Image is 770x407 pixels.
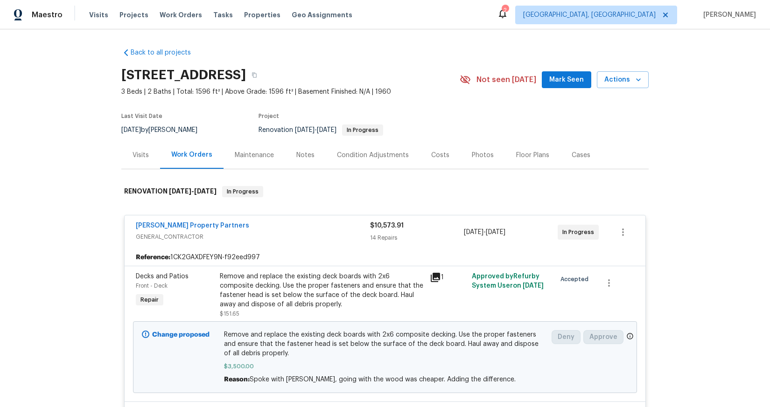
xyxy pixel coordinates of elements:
b: Change proposed [152,331,210,338]
div: Maintenance [235,151,274,160]
span: In Progress [343,127,382,133]
span: - [169,188,217,194]
span: $3,500.00 [224,362,546,371]
a: Back to all projects [121,48,211,57]
span: GENERAL_CONTRACTOR [136,232,370,241]
b: Reference: [136,253,170,262]
span: [DATE] [523,283,544,289]
span: Maestro [32,10,63,20]
span: Work Orders [160,10,202,20]
div: 1 [430,272,466,283]
span: - [464,228,505,237]
button: Deny [552,330,581,344]
span: Tasks [213,12,233,18]
span: Accepted [560,275,592,284]
span: Actions [604,74,641,86]
span: [DATE] [486,229,505,235]
span: [PERSON_NAME] [700,10,756,20]
div: Remove and replace the existing deck boards with 2x6 composite decking. Use the proper fasteners ... [220,272,424,309]
div: 14 Repairs [370,233,464,242]
button: Actions [597,71,649,89]
span: [DATE] [317,127,336,133]
span: Project [259,113,279,119]
span: Approved by Refurby System User on [472,273,544,289]
div: Floor Plans [516,151,549,160]
span: Renovation [259,127,383,133]
span: Properties [244,10,280,20]
span: - [295,127,336,133]
span: Remove and replace the existing deck boards with 2x6 composite decking. Use the proper fasteners ... [224,330,546,358]
div: 1CK2GAXDFEY9N-f92eed997 [125,249,645,266]
span: $10,573.91 [370,222,404,229]
div: 2 [502,6,508,15]
div: Work Orders [171,150,212,159]
span: Decks and Patios [136,273,189,280]
span: [DATE] [194,188,217,194]
span: [DATE] [121,127,141,133]
span: In Progress [223,187,262,196]
span: In Progress [562,228,598,237]
span: 3 Beds | 2 Baths | Total: 1596 ft² | Above Grade: 1596 ft² | Basement Finished: N/A | 1960 [121,87,460,97]
span: $151.65 [220,311,239,317]
span: Reason: [224,376,250,383]
span: [GEOGRAPHIC_DATA], [GEOGRAPHIC_DATA] [523,10,656,20]
h2: [STREET_ADDRESS] [121,70,246,80]
a: [PERSON_NAME] Property Partners [136,222,249,229]
span: Spoke with [PERSON_NAME], going with the wood was cheaper. Adding the difference. [250,376,516,383]
div: by [PERSON_NAME] [121,124,209,136]
span: [DATE] [169,188,191,194]
span: Last Visit Date [121,113,162,119]
div: RENOVATION [DATE]-[DATE]In Progress [121,177,649,207]
button: Mark Seen [542,71,591,89]
h6: RENOVATION [124,186,217,197]
span: Front - Deck [136,283,168,289]
div: Visits [133,151,149,160]
span: Geo Assignments [292,10,352,20]
button: Copy Address [246,67,263,83]
div: Costs [431,151,449,160]
span: Projects [119,10,148,20]
span: Not seen [DATE] [476,75,536,84]
div: Photos [472,151,494,160]
div: Notes [296,151,315,160]
div: Condition Adjustments [337,151,409,160]
button: Approve [583,330,623,344]
span: Repair [137,295,162,304]
div: Cases [572,151,590,160]
span: Visits [89,10,108,20]
span: [DATE] [464,229,483,235]
span: Mark Seen [549,74,584,86]
span: [DATE] [295,127,315,133]
span: Only a market manager or an area construction manager can approve [626,332,634,342]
